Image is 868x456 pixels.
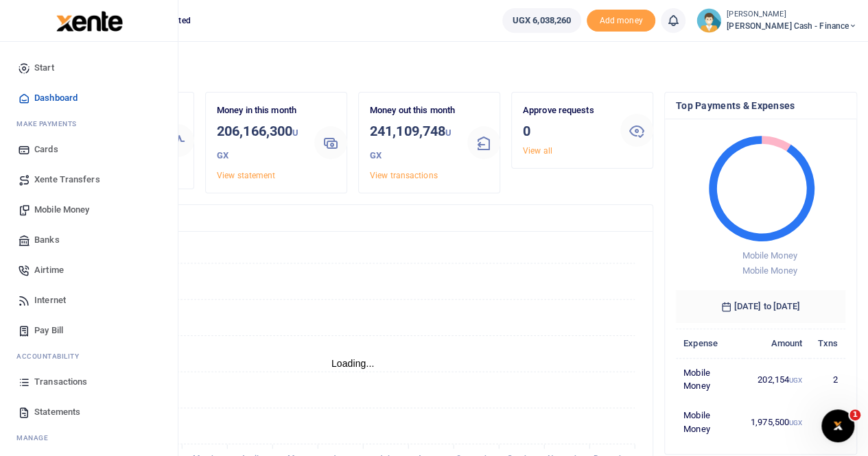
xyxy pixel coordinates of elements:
[11,315,167,346] a: Pay Bill
[34,405,80,419] span: Statements
[34,375,87,389] span: Transactions
[696,8,721,33] img: profile-user
[217,104,303,118] p: Money in this month
[742,265,797,276] span: Mobile Money
[727,20,857,32] span: [PERSON_NAME] Cash - Finance
[523,104,609,118] p: Approve requests
[810,328,845,358] th: Txns
[11,225,167,255] a: Banks
[743,401,810,444] td: 1,975,500
[56,11,123,32] img: logo-large
[676,98,845,113] h4: Top Payments & Expenses
[676,290,845,323] h6: [DATE] to [DATE]
[11,165,167,195] a: Xente Transfers
[11,134,167,165] a: Cards
[587,10,655,32] li: Toup your wallet
[502,8,581,33] a: UGX 6,038,260
[810,401,845,444] td: 1
[23,433,49,443] span: anage
[11,53,167,83] a: Start
[587,10,655,32] span: Add money
[34,324,63,337] span: Pay Bill
[34,61,54,75] span: Start
[27,351,79,361] span: countability
[52,59,857,74] h4: Hello Pricillah
[11,83,167,113] a: Dashboard
[11,346,167,367] li: Ac
[849,409,860,420] span: 1
[789,376,802,384] small: UGX
[587,14,655,25] a: Add money
[523,121,609,141] h3: 0
[742,250,797,261] span: Mobile Money
[743,328,810,358] th: Amount
[64,211,642,226] h4: Transactions Overview
[810,358,845,400] td: 2
[513,14,571,27] span: UGX 6,038,260
[11,427,167,448] li: M
[370,171,438,180] a: View transactions
[370,104,456,118] p: Money out this month
[23,119,77,129] span: ake Payments
[743,358,810,400] td: 202,154
[11,397,167,427] a: Statements
[676,401,743,444] td: Mobile Money
[217,128,298,160] small: UGX
[34,143,58,156] span: Cards
[34,91,78,105] span: Dashboard
[217,121,303,166] h3: 206,166,300
[11,367,167,397] a: Transactions
[11,285,167,315] a: Internet
[11,113,167,134] li: M
[34,233,60,247] span: Banks
[34,293,66,307] span: Internet
[727,9,857,21] small: [PERSON_NAME]
[55,15,123,25] a: logo-small logo-large logo-large
[676,328,743,358] th: Expense
[34,263,64,277] span: Airtime
[11,255,167,285] a: Airtime
[370,121,456,166] h3: 241,109,748
[497,8,587,33] li: Wallet ballance
[370,128,451,160] small: UGX
[523,146,552,156] a: View all
[696,8,857,33] a: profile-user [PERSON_NAME] [PERSON_NAME] Cash - Finance
[676,358,743,400] td: Mobile Money
[11,195,167,225] a: Mobile Money
[331,358,375,369] text: Loading...
[789,419,802,427] small: UGX
[34,173,100,187] span: Xente Transfers
[217,171,275,180] a: View statement
[821,409,854,442] iframe: Intercom live chat
[34,203,89,217] span: Mobile Money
